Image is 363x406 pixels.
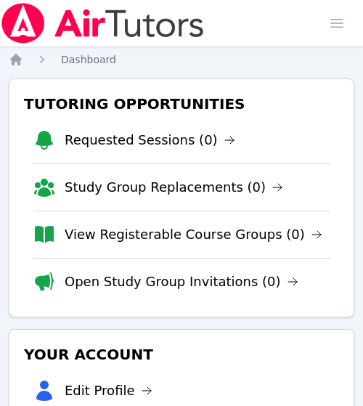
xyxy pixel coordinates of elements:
[21,91,342,117] h3: Tutoring Opportunities
[61,52,116,67] a: Dashboard
[61,54,116,65] span: Dashboard
[65,130,235,150] a: Requested Sessions (0)
[9,52,354,67] nav: Breadcrumb
[65,381,152,401] a: Edit Profile
[65,177,283,198] a: Study Group Replacements (0)
[65,272,298,292] a: Open Study Group Invitations (0)
[65,224,322,245] a: View Registerable Course Groups (0)
[21,341,342,368] h3: Your Account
